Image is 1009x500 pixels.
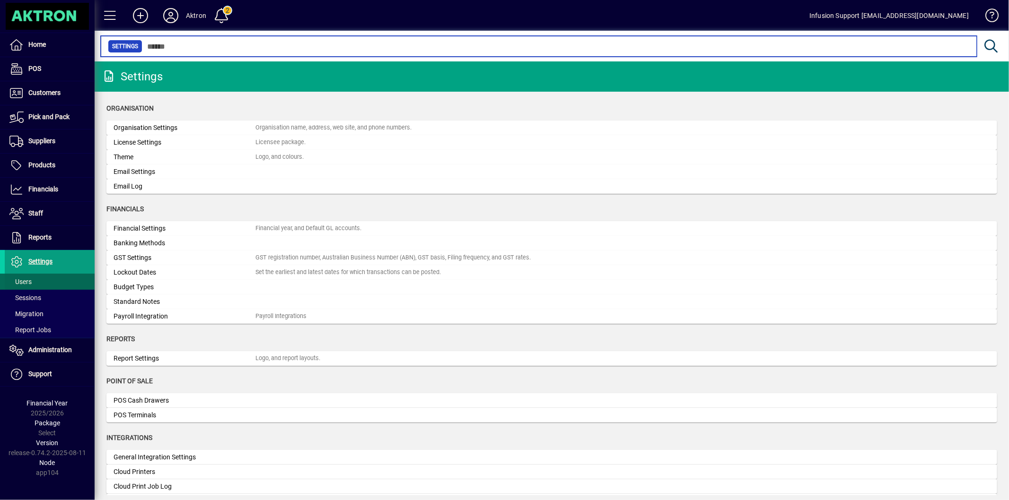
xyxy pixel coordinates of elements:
span: Reports [28,233,52,241]
div: Cloud Print Job Log [114,482,255,491]
button: Add [125,7,156,24]
span: Suppliers [28,137,55,145]
a: General Integration Settings [106,450,997,465]
span: POS [28,65,41,72]
a: Financial SettingsFinancial year, and Default GL accounts. [106,221,997,236]
span: Node [40,459,55,466]
a: Support [5,362,95,386]
span: Point of Sale [106,377,153,385]
div: Cloud Printers [114,467,255,477]
span: Home [28,41,46,48]
a: Cloud Print Job Log [106,479,997,494]
div: Set the earliest and latest dates for which transactions can be posted. [255,268,441,277]
a: Sessions [5,290,95,306]
div: Payroll Integrations [255,312,307,321]
a: GST SettingsGST registration number, Australian Business Number (ABN), GST basis, Filing frequenc... [106,250,997,265]
span: Version [36,439,59,447]
a: Reports [5,226,95,250]
button: Profile [156,7,186,24]
div: Standard Notes [114,297,255,307]
a: POS [5,57,95,81]
span: Organisation [106,104,154,112]
div: Organisation name, address, web site, and phone numbers. [255,123,412,132]
span: Integrations [106,434,152,441]
a: Suppliers [5,129,95,153]
div: Infusion Support [EMAIL_ADDRESS][DOMAIN_NAME] [809,8,969,23]
a: Organisation SettingsOrganisation name, address, web site, and phone numbers. [106,121,997,135]
div: Theme [114,152,255,162]
div: Report Settings [114,353,255,363]
a: License SettingsLicensee package. [106,135,997,150]
span: Package [35,419,60,427]
a: Payroll IntegrationPayroll Integrations [106,309,997,324]
div: Logo, and report layouts. [255,354,320,363]
a: Pick and Pack [5,105,95,129]
span: Settings [28,258,53,265]
span: Products [28,161,55,169]
div: Settings [102,69,163,84]
a: ThemeLogo, and colours. [106,150,997,164]
a: Knowledge Base [978,2,997,33]
a: Administration [5,338,95,362]
div: Payroll Integration [114,311,255,321]
span: Sessions [9,294,41,302]
a: Email Settings [106,164,997,179]
span: Staff [28,209,43,217]
span: Reports [106,335,135,343]
div: POS Terminals [114,410,255,420]
div: License Settings [114,138,255,147]
a: Financials [5,178,95,201]
a: POS Cash Drawers [106,393,997,408]
div: Budget Types [114,282,255,292]
span: Customers [28,89,61,96]
span: Pick and Pack [28,113,70,121]
div: GST registration number, Australian Business Number (ABN), GST basis, Filing frequency, and GST r... [255,253,531,262]
a: Lockout DatesSet the earliest and latest dates for which transactions can be posted. [106,265,997,280]
a: Cloud Printers [106,465,997,479]
div: Logo, and colours. [255,153,304,162]
a: Standard Notes [106,294,997,309]
span: Report Jobs [9,326,51,334]
span: Financials [106,205,144,213]
a: Report SettingsLogo, and report layouts. [106,351,997,366]
a: Report Jobs [5,322,95,338]
span: Support [28,370,52,378]
div: Financial year, and Default GL accounts. [255,224,361,233]
a: Products [5,154,95,177]
a: Email Log [106,179,997,194]
span: Financials [28,185,58,193]
div: Financial Settings [114,224,255,233]
div: Email Settings [114,167,255,177]
span: Administration [28,346,72,353]
a: Banking Methods [106,236,997,250]
div: General Integration Settings [114,452,255,462]
a: Customers [5,81,95,105]
div: Lockout Dates [114,267,255,277]
div: POS Cash Drawers [114,396,255,405]
span: Financial Year [27,399,68,407]
div: Organisation Settings [114,123,255,133]
div: Banking Methods [114,238,255,248]
a: POS Terminals [106,408,997,422]
div: Licensee package. [255,138,306,147]
div: Aktron [186,8,206,23]
span: Migration [9,310,44,318]
a: Staff [5,202,95,225]
div: Email Log [114,181,255,191]
a: Users [5,274,95,290]
a: Budget Types [106,280,997,294]
a: Migration [5,306,95,322]
span: Users [9,278,32,285]
a: Home [5,33,95,57]
div: GST Settings [114,253,255,263]
span: Settings [112,42,138,51]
